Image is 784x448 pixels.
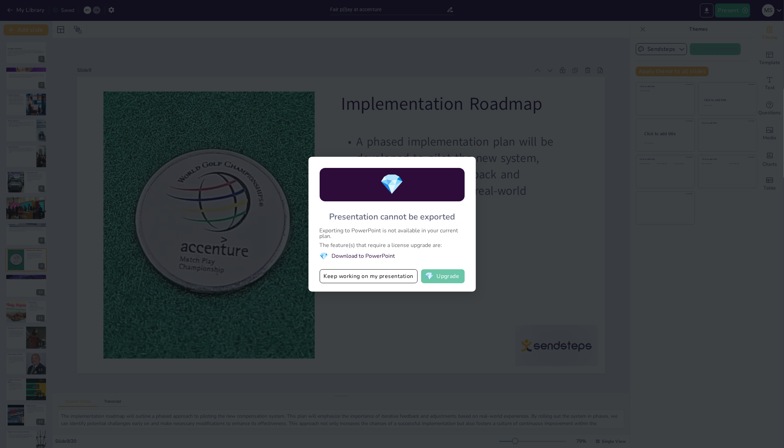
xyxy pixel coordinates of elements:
[320,269,418,283] button: Keep working on my presentation
[320,242,465,248] div: The feature(s) that require a license upgrade are:
[320,228,465,239] div: Exporting to PowerPoint is not available in your current plan.
[329,211,455,222] div: Presentation cannot be exported
[421,269,465,283] button: diamondUpgrade
[320,252,328,261] span: diamond
[320,252,465,261] li: Download to PowerPoint
[380,171,404,198] span: diamond
[425,273,434,280] span: diamond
